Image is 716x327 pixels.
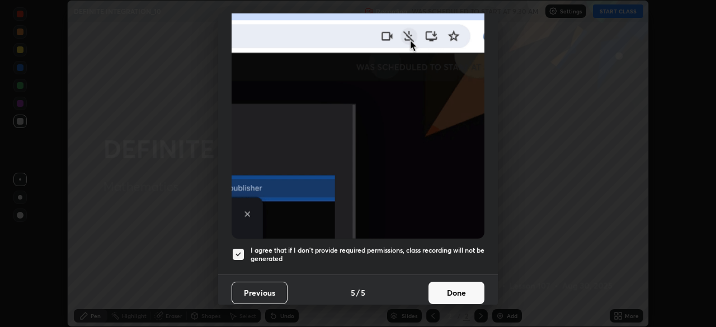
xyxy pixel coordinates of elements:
[251,246,484,263] h5: I agree that if I don't provide required permissions, class recording will not be generated
[351,287,355,298] h4: 5
[356,287,360,298] h4: /
[428,282,484,304] button: Done
[361,287,365,298] h4: 5
[232,282,288,304] button: Previous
